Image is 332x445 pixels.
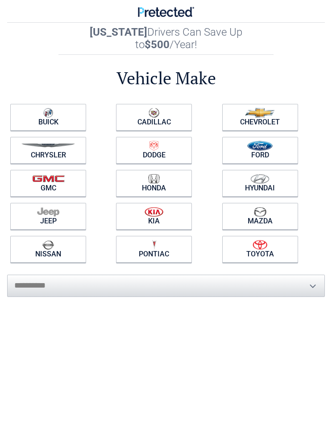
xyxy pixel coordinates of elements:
img: Main Logo [138,7,195,17]
a: Pontiac [116,236,192,263]
a: Dodge [116,137,192,164]
a: GMC [10,170,86,197]
img: buick [43,108,53,118]
a: Mazda [222,203,298,230]
a: Toyota [222,236,298,263]
a: Honda [116,170,192,197]
img: honda [148,174,160,184]
a: Jeep [10,203,86,230]
img: nissan [42,240,54,250]
b: $500 [145,38,170,51]
img: toyota [253,240,267,250]
a: Buick [10,104,86,131]
img: jeep [37,207,59,217]
h2: Vehicle Make [7,67,325,90]
img: chevrolet [245,108,275,118]
img: kia [145,207,163,217]
a: Nissan [10,236,86,263]
img: mazda [253,207,266,217]
a: Kia [116,203,192,230]
a: Hyundai [222,170,298,197]
h2: Drivers Can Save Up to /Year [58,22,274,55]
img: hyundai [250,174,269,184]
img: cadillac [149,108,159,118]
a: Cadillac [116,104,192,131]
img: pontiac [152,240,157,250]
img: gmc [32,175,65,182]
a: Chevrolet [222,104,298,131]
img: chrysler [21,144,75,148]
img: ford [247,141,273,151]
img: dodge [149,141,158,151]
a: Ford [222,137,298,164]
b: [US_STATE] [90,26,147,38]
a: Chrysler [10,137,86,164]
